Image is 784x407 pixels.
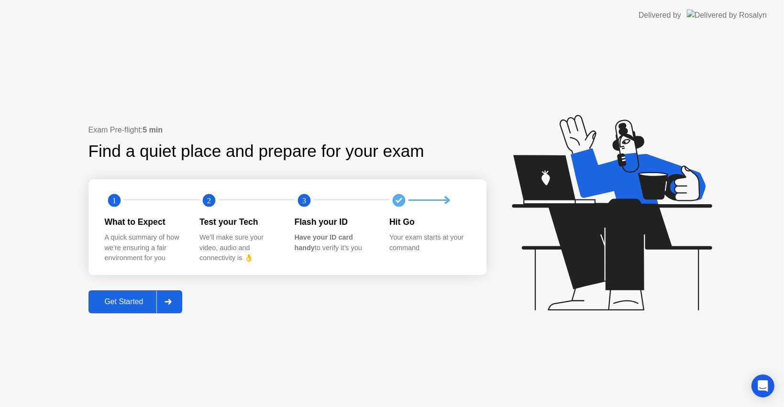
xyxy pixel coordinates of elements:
text: 3 [302,196,306,205]
div: Delivered by [639,10,681,21]
div: We’ll make sure your video, audio and connectivity is 👌 [199,232,279,264]
button: Get Started [88,290,183,313]
div: Hit Go [389,216,469,228]
div: What to Expect [105,216,185,228]
div: Flash your ID [295,216,375,228]
div: A quick summary of how we’re ensuring a fair environment for you [105,232,185,264]
div: Find a quiet place and prepare for your exam [88,139,426,164]
b: Have your ID card handy [295,233,353,252]
div: Your exam starts at your command [389,232,469,253]
div: Open Intercom Messenger [751,374,774,397]
div: Test your Tech [199,216,279,228]
img: Delivered by Rosalyn [687,10,767,21]
text: 2 [207,196,211,205]
b: 5 min [143,126,163,134]
div: Get Started [91,297,157,306]
div: Exam Pre-flight: [88,124,486,136]
div: to verify it’s you [295,232,375,253]
text: 1 [112,196,116,205]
